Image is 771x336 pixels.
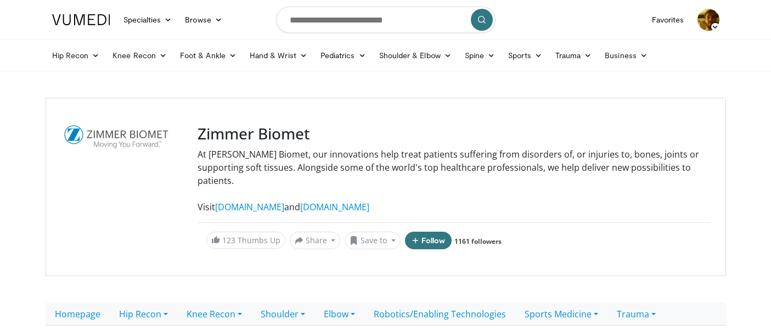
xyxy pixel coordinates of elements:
a: [DOMAIN_NAME] [215,201,284,213]
a: Hip Recon [110,303,177,326]
a: Spine [458,44,502,66]
div: At [PERSON_NAME] Biomet, our innovations help treat patients suffering from disorders of, or inju... [198,148,710,214]
a: Shoulder [251,303,314,326]
a: Hand & Wrist [243,44,314,66]
a: 123 Thumbs Up [206,232,285,249]
a: Favorites [645,9,691,31]
a: Homepage [46,303,110,326]
a: Specialties [117,9,179,31]
button: Follow [405,232,452,249]
a: Knee Recon [177,303,251,326]
a: Sports [502,44,549,66]
a: Knee Recon [106,44,173,66]
span: 123 [222,235,235,245]
a: Shoulder & Elbow [373,44,458,66]
a: 1161 followers [454,237,502,246]
a: Robotics/Enabling Technologies [364,303,515,326]
a: Sports Medicine [515,303,607,326]
img: Avatar [697,9,719,31]
a: Hip Recon [46,44,106,66]
button: Share [290,232,341,249]
a: Trauma [549,44,599,66]
input: Search topics, interventions [276,7,496,33]
h3: Zimmer Biomet [198,125,710,143]
button: Save to [345,232,401,249]
img: VuMedi Logo [52,14,110,25]
a: Elbow [314,303,364,326]
a: Foot & Ankle [173,44,243,66]
a: Browse [178,9,229,31]
a: Pediatrics [314,44,373,66]
a: Business [598,44,654,66]
a: [DOMAIN_NAME] [300,201,369,213]
a: Trauma [607,303,665,326]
